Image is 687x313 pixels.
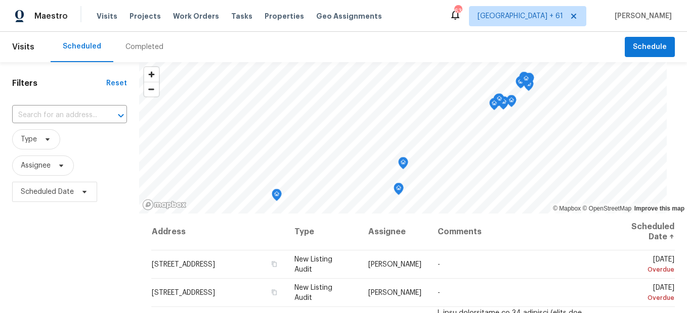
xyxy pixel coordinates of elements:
div: Map marker [398,157,408,173]
span: Geo Assignments [316,11,382,21]
span: [PERSON_NAME] [368,289,421,296]
div: 636 [454,6,461,16]
div: Map marker [272,189,282,204]
span: [PERSON_NAME] [368,261,421,268]
span: Visits [97,11,117,21]
span: Work Orders [173,11,219,21]
a: Improve this map [634,205,684,212]
div: Reset [106,78,127,88]
div: Completed [125,42,163,52]
span: Tasks [231,13,252,20]
span: [DATE] [615,256,674,275]
div: Map marker [521,73,531,89]
div: Map marker [522,74,532,89]
span: Schedule [633,41,667,54]
span: Type [21,134,37,144]
h1: Filters [12,78,106,88]
div: Map marker [493,94,503,110]
div: Map marker [494,93,504,109]
span: Projects [130,11,161,21]
span: [STREET_ADDRESS] [152,261,215,268]
div: Overdue [615,293,674,303]
th: Comments [430,214,607,250]
button: Zoom in [144,67,159,82]
div: Overdue [615,265,674,275]
th: Address [151,214,287,250]
span: New Listing Audit [294,256,332,273]
span: New Listing Audit [294,284,332,301]
button: Copy Address [269,259,278,269]
button: Zoom out [144,82,159,96]
th: Scheduled Date ↑ [607,214,675,250]
th: Assignee [360,214,430,250]
a: OpenStreetMap [582,205,631,212]
span: Scheduled Date [21,187,74,197]
span: Assignee [21,161,51,171]
button: Open [114,109,128,123]
div: Map marker [489,98,499,114]
div: Map marker [519,72,529,87]
span: - [438,261,440,268]
span: - [438,289,440,296]
a: Mapbox homepage [142,199,187,211]
span: [STREET_ADDRESS] [152,289,215,296]
div: Map marker [394,183,404,198]
th: Type [286,214,360,250]
div: Map marker [524,79,534,94]
div: Scheduled [63,41,101,51]
canvas: Map [139,62,667,214]
input: Search for an address... [12,108,99,123]
span: [PERSON_NAME] [611,11,672,21]
div: Map marker [516,76,526,92]
button: Schedule [625,37,675,58]
a: Mapbox [553,205,581,212]
span: [DATE] [615,284,674,303]
span: Visits [12,36,34,58]
span: Properties [265,11,304,21]
div: Map marker [506,95,517,111]
span: Maestro [34,11,68,21]
span: [GEOGRAPHIC_DATA] + 61 [478,11,563,21]
div: Map marker [517,76,527,91]
div: Map marker [524,73,534,88]
button: Copy Address [269,288,278,297]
